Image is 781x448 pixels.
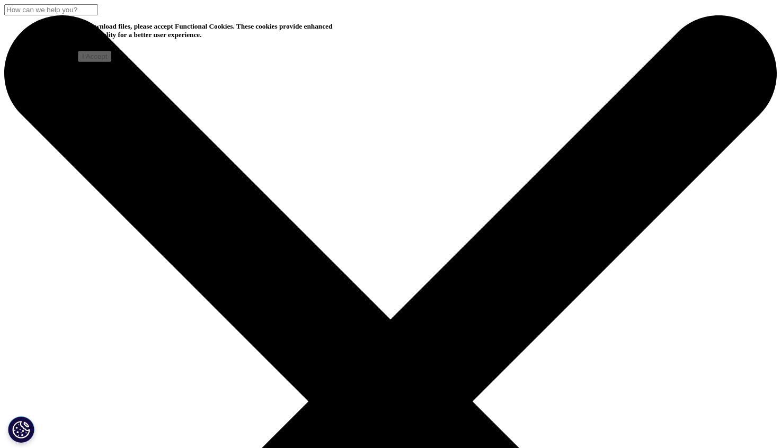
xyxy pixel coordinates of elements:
[4,4,98,15] input: Search
[78,51,111,62] input: I Accept
[8,416,34,443] button: Cookies Settings
[78,22,335,39] h5: To download files, please accept Functional Cookies. These cookies provide enhanced functionality...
